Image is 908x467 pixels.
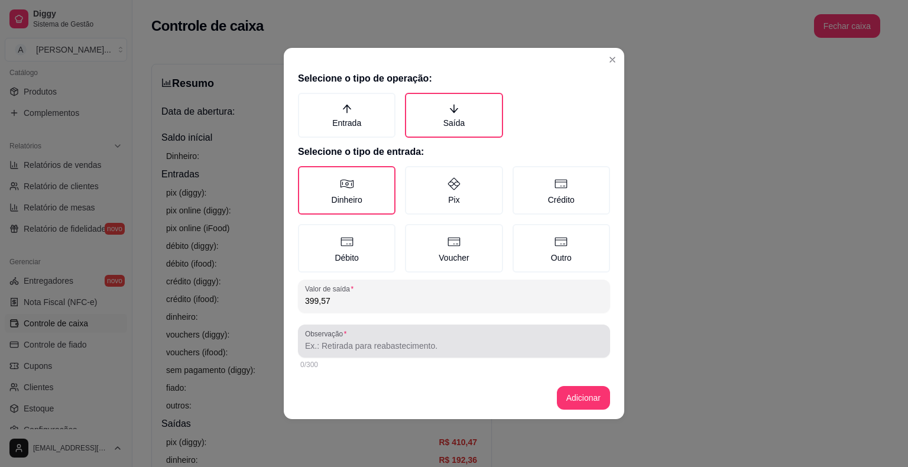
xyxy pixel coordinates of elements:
[305,295,603,307] input: Valor de saída
[405,93,502,138] label: Saída
[405,166,502,215] label: Pix
[298,166,395,215] label: Dinheiro
[298,93,395,138] label: Entrada
[305,329,351,339] label: Observação
[305,284,358,294] label: Valor de saída
[603,50,622,69] button: Close
[305,340,603,352] input: Observação
[298,145,610,159] h2: Selecione o tipo de entrada:
[298,72,610,86] h2: Selecione o tipo de operação:
[513,166,610,215] label: Crédito
[513,224,610,273] label: Outro
[300,360,608,369] div: 0/300
[342,103,352,114] span: arrow-up
[449,103,459,114] span: arrow-down
[557,386,610,410] button: Adicionar
[298,224,395,273] label: Débito
[405,224,502,273] label: Voucher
